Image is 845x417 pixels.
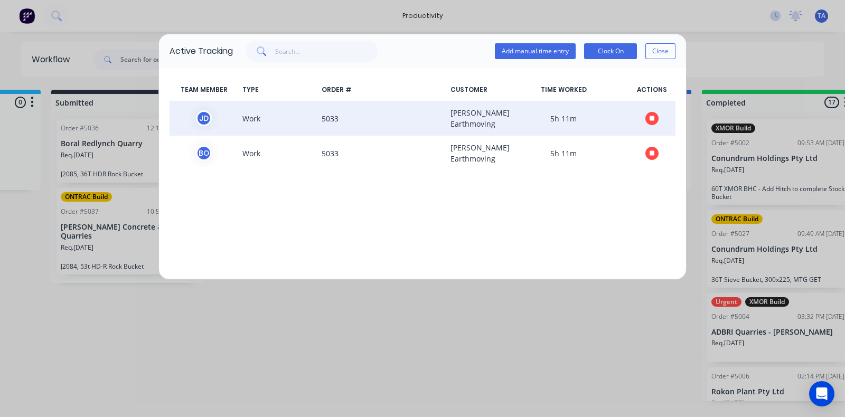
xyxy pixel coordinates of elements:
[446,142,499,164] span: [PERSON_NAME] Earthmoving
[238,107,317,129] span: Work
[446,85,499,94] span: CUSTOMER
[196,145,212,161] div: B O
[238,85,317,94] span: TYPE
[170,45,233,58] div: Active Tracking
[499,85,628,94] span: TIME WORKED
[196,110,212,126] div: J D
[809,381,834,406] div: Open Intercom Messenger
[495,43,576,59] button: Add manual time entry
[628,85,675,94] span: ACTIONS
[170,85,238,94] span: TEAM MEMBER
[317,142,446,164] span: 5033
[317,107,446,129] span: 5033
[499,142,628,164] span: 5h 11m
[238,142,317,164] span: Work
[446,107,499,129] span: [PERSON_NAME] Earthmoving
[645,43,675,59] button: Close
[317,85,446,94] span: ORDER #
[275,41,378,62] input: Search...
[584,43,637,59] button: Clock On
[499,107,628,129] span: 5h 11m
